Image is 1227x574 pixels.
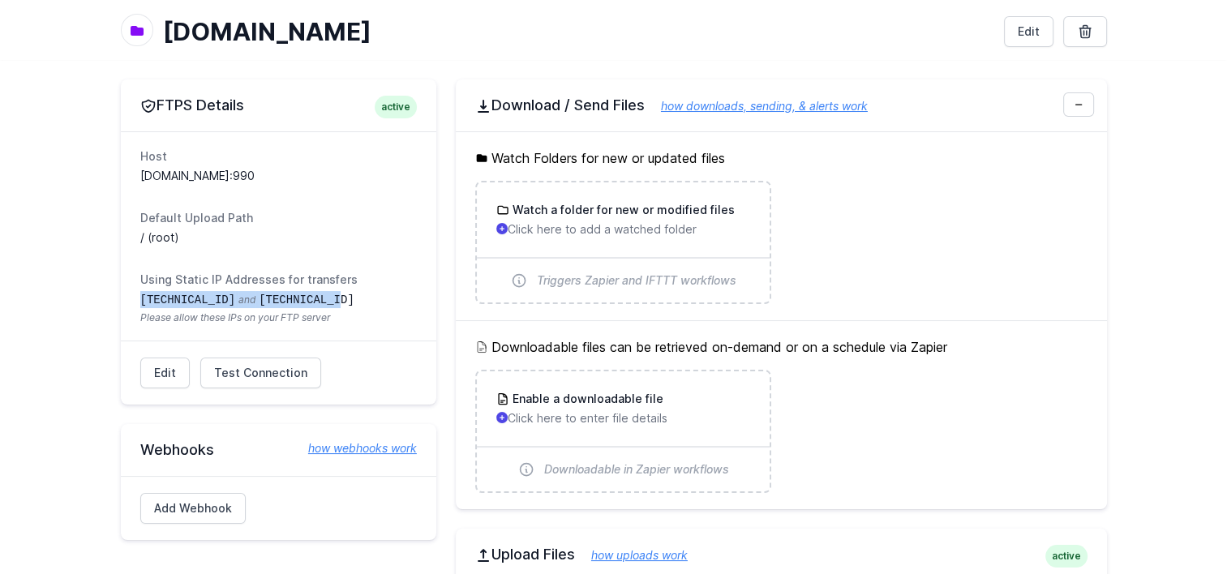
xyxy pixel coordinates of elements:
[496,221,750,238] p: Click here to add a watched folder
[496,410,750,426] p: Click here to enter file details
[140,229,417,246] dd: / (root)
[140,168,417,184] dd: [DOMAIN_NAME]:990
[509,391,663,407] h3: Enable a downloadable file
[575,548,688,562] a: how uploads work
[140,293,236,306] code: [TECHNICAL_ID]
[140,272,417,288] dt: Using Static IP Addresses for transfers
[477,371,770,491] a: Enable a downloadable file Click here to enter file details Downloadable in Zapier workflows
[163,17,991,46] h1: [DOMAIN_NAME]
[238,293,255,306] span: and
[140,96,417,115] h2: FTPS Details
[475,337,1088,357] h5: Downloadable files can be retrieved on-demand or on a schedule via Zapier
[140,358,190,388] a: Edit
[475,96,1088,115] h2: Download / Send Files
[1146,493,1208,555] iframe: Drift Widget Chat Controller
[1045,545,1088,568] span: active
[475,148,1088,168] h5: Watch Folders for new or updated files
[509,202,735,218] h3: Watch a folder for new or modified files
[292,440,417,456] a: how webhooks work
[214,365,307,381] span: Test Connection
[537,272,736,289] span: Triggers Zapier and IFTTT workflows
[200,358,321,388] a: Test Connection
[140,493,246,524] a: Add Webhook
[140,148,417,165] dt: Host
[477,182,770,302] a: Watch a folder for new or modified files Click here to add a watched folder Triggers Zapier and I...
[544,461,729,478] span: Downloadable in Zapier workflows
[140,440,417,460] h2: Webhooks
[259,293,354,306] code: [TECHNICAL_ID]
[645,99,868,113] a: how downloads, sending, & alerts work
[475,545,1088,564] h2: Upload Files
[140,311,417,324] span: Please allow these IPs on your FTP server
[375,96,417,118] span: active
[1004,16,1053,47] a: Edit
[140,210,417,226] dt: Default Upload Path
